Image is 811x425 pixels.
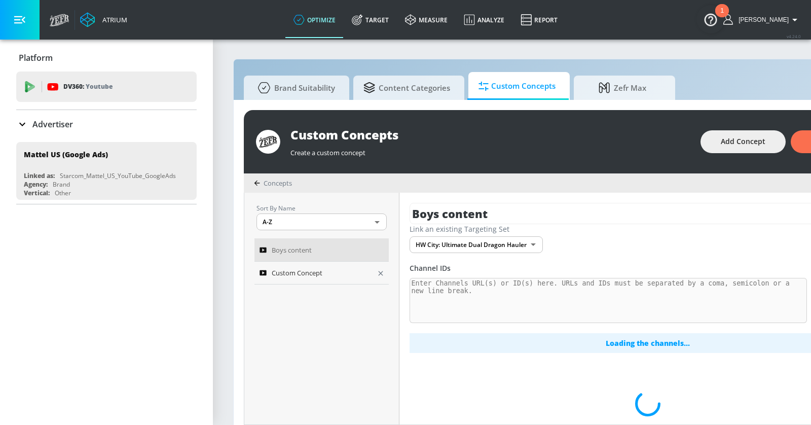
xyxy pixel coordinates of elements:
div: Other [55,189,71,197]
span: Zefr Max [584,76,661,100]
div: Concepts [254,179,292,188]
div: Mattel US (Google Ads) [24,150,108,159]
p: Platform [19,52,53,63]
span: Boys content [272,244,312,256]
a: Analyze [456,2,512,38]
span: v 4.24.0 [787,33,801,39]
div: Mattel US (Google Ads)Linked as:Starcom_Mattel_US_YouTube_GoogleAdsAgency:BrandVertical:Other [16,142,197,200]
a: Atrium [80,12,127,27]
p: Advertiser [32,119,73,130]
div: DV360: Youtube [16,72,197,102]
span: login as: casey.cohen@zefr.com [734,16,789,23]
a: Report [512,2,566,38]
a: Target [344,2,397,38]
div: Linked as: [24,171,55,180]
span: Custom Concept [272,267,322,279]
p: DV360: [63,81,113,92]
a: Custom Concept [254,262,389,285]
span: Brand Suitability [254,76,335,100]
div: HW City: Ultimate Dual Dragon Hauler [410,236,543,253]
div: Agency: [24,180,48,189]
div: Platform [16,44,197,72]
div: Starcom_Mattel_US_YouTube_GoogleAds [60,171,176,180]
div: Vertical: [24,189,50,197]
a: measure [397,2,456,38]
span: Concepts [264,179,292,188]
div: Advertiser [16,110,197,138]
div: Custom Concepts [290,126,690,143]
div: Brand [53,180,70,189]
span: Custom Concepts [478,74,556,98]
div: Create a custom concept [290,143,690,157]
button: [PERSON_NAME] [723,14,801,26]
button: Add Concept [701,130,786,153]
a: optimize [285,2,344,38]
p: Sort By Name [256,203,387,214]
div: Atrium [98,15,127,24]
span: Add Concept [721,135,765,148]
div: A-Z [256,214,387,230]
a: Boys content [254,238,389,262]
div: 1 [720,11,724,24]
p: Youtube [86,81,113,92]
span: Content Categories [363,76,450,100]
button: Open Resource Center, 1 new notification [696,5,725,33]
